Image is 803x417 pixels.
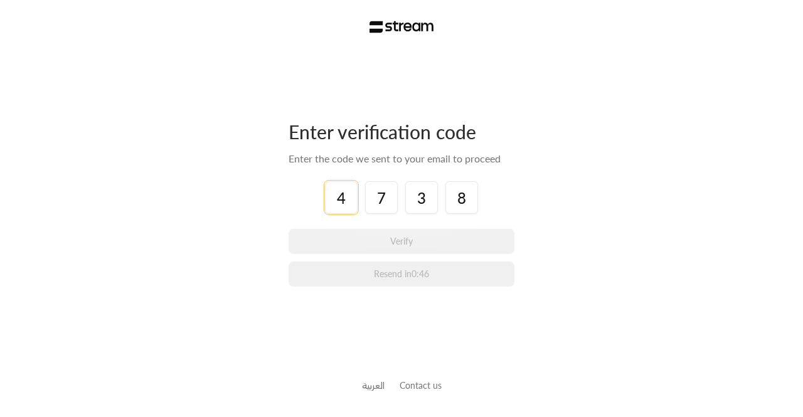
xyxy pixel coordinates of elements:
div: Enter verification code [289,120,514,144]
div: Enter the code we sent to your email to proceed [289,151,514,166]
button: Contact us [400,379,442,392]
a: العربية [362,374,385,397]
img: Stream Logo [370,21,434,33]
a: Contact us [400,380,442,391]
